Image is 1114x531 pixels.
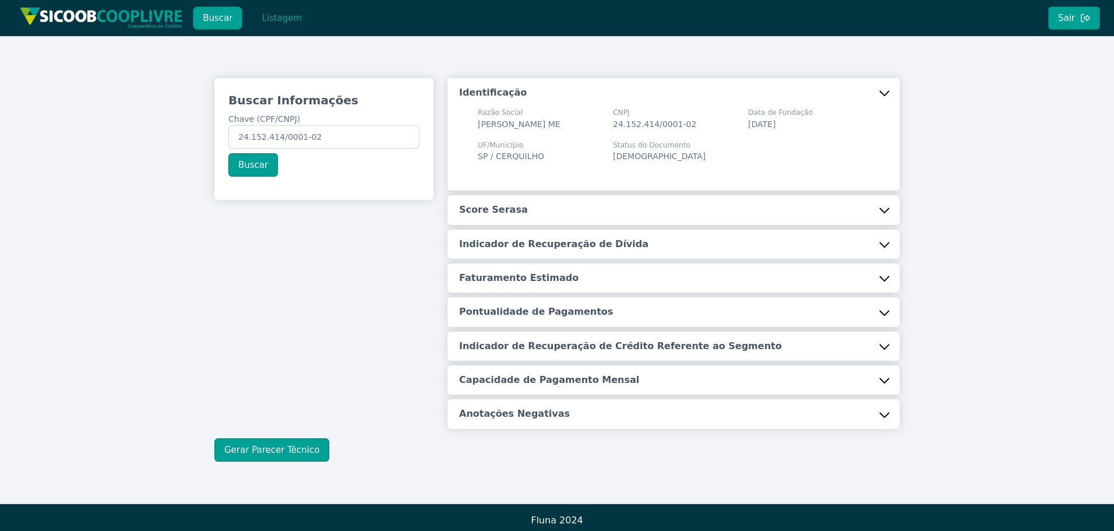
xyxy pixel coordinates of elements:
h5: Anotações Negativas [459,407,570,420]
img: img/sicoob_cooplivre.png [20,7,183,29]
span: Razão Social [478,107,560,118]
h5: Faturamento Estimado [459,272,579,284]
span: Data de Fundação [748,107,813,118]
button: Gerar Parecer Técnico [214,438,329,462]
button: Faturamento Estimado [447,263,900,293]
button: Buscar [228,153,278,177]
h5: Score Serasa [459,203,528,216]
span: [DEMOGRAPHIC_DATA] [613,152,706,161]
button: Capacidade de Pagamento Mensal [447,365,900,395]
button: Buscar [193,6,242,30]
span: SP / CERQUILHO [478,152,544,161]
span: Status do Documento [613,140,706,150]
h3: Buscar Informações [228,92,419,108]
button: Identificação [447,78,900,107]
span: Chave (CPF/CNPJ) [228,114,300,124]
button: Sair [1048,6,1100,30]
button: Indicador de Recuperação de Crédito Referente ao Segmento [447,332,900,361]
button: Indicador de Recuperação de Dívida [447,230,900,259]
span: [DATE] [748,119,775,129]
span: Fluna 2024 [531,515,583,526]
h5: Identificação [459,86,527,99]
span: CNPJ [613,107,696,118]
h5: Indicador de Recuperação de Dívida [459,238,648,251]
span: UF/Município [478,140,544,150]
span: 24.152.414/0001-02 [613,119,696,129]
button: Pontualidade de Pagamentos [447,297,900,326]
h5: Pontualidade de Pagamentos [459,305,613,318]
span: [PERSON_NAME] ME [478,119,560,129]
h5: Indicador de Recuperação de Crédito Referente ao Segmento [459,340,782,353]
input: Chave (CPF/CNPJ) [228,125,419,149]
button: Anotações Negativas [447,399,900,428]
h5: Capacidade de Pagamento Mensal [459,374,639,386]
button: Score Serasa [447,195,900,224]
button: Listagem [252,6,312,30]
